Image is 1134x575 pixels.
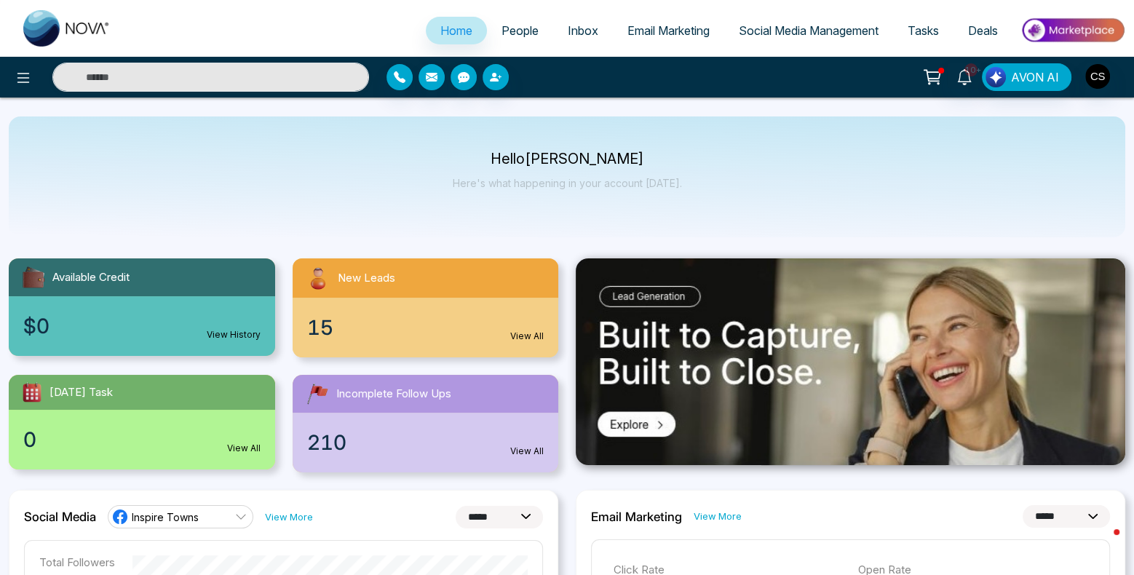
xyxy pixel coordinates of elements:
[1085,64,1110,89] img: User Avatar
[908,23,939,38] span: Tasks
[487,17,553,44] a: People
[986,67,1006,87] img: Lead Flow
[553,17,613,44] a: Inbox
[968,23,998,38] span: Deals
[227,442,261,455] a: View All
[453,177,682,189] p: Here's what happening in your account [DATE].
[23,10,111,47] img: Nova CRM Logo
[338,270,395,287] span: New Leads
[307,312,333,343] span: 15
[49,384,113,401] span: [DATE] Task
[426,17,487,44] a: Home
[964,63,978,76] span: 10+
[284,258,568,357] a: New Leads15View All
[591,509,682,524] h2: Email Marketing
[440,23,472,38] span: Home
[627,23,710,38] span: Email Marketing
[24,509,96,524] h2: Social Media
[52,269,130,286] span: Available Credit
[510,330,544,343] a: View All
[1085,526,1119,560] iframe: Intercom live chat
[20,264,47,290] img: availableCredit.svg
[307,427,346,458] span: 210
[207,328,261,341] a: View History
[23,424,36,455] span: 0
[284,375,568,472] a: Incomplete Follow Ups210View All
[1011,68,1059,86] span: AVON AI
[336,386,451,402] span: Incomplete Follow Ups
[739,23,879,38] span: Social Media Management
[953,17,1012,44] a: Deals
[304,264,332,292] img: newLeads.svg
[265,510,313,524] a: View More
[510,445,544,458] a: View All
[724,17,893,44] a: Social Media Management
[947,63,982,89] a: 10+
[20,381,44,404] img: todayTask.svg
[132,510,199,524] span: Inspire Towns
[501,23,539,38] span: People
[613,17,724,44] a: Email Marketing
[576,258,1125,465] img: .
[694,509,742,523] a: View More
[23,311,49,341] span: $0
[893,17,953,44] a: Tasks
[568,23,598,38] span: Inbox
[304,381,330,407] img: followUps.svg
[453,153,682,165] p: Hello [PERSON_NAME]
[982,63,1071,91] button: AVON AI
[39,555,115,569] p: Total Followers
[1020,14,1125,47] img: Market-place.gif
